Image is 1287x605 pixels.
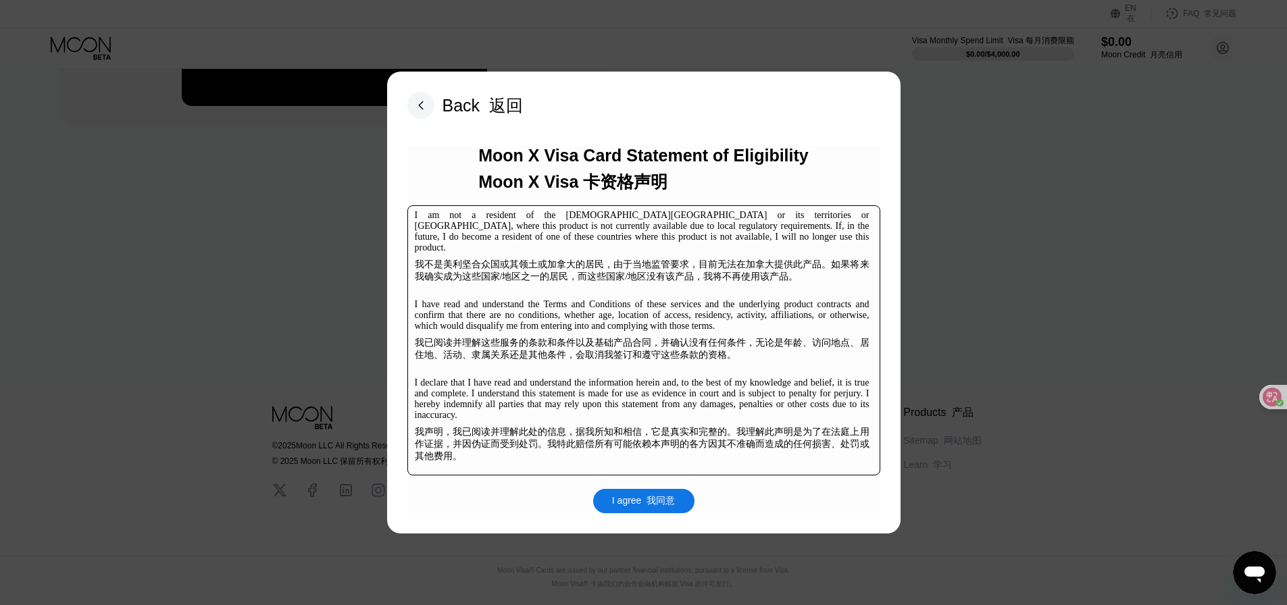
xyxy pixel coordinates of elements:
font: 我不是美利坚合众国或其领土或加拿大的居民，由于当地监管要求，目前无法在加拿大提供此产品。如果将来我确实成为这些国家/地区之一的居民，而这些国家/地区没有该产品，我将不再使用该产品。 [415,259,869,282]
font: 我同意 [647,495,675,506]
div: I agree [612,494,675,508]
div: I declare (or certify, verify, or state) under penalty of perjury under the laws of the United St... [415,110,869,468]
div: I agree 我同意 [593,489,695,513]
font: 我已阅读并理解这些服务的条款和条件以及基础产品合同，并确认没有任何条件，无论是年龄、访问地点、居住地、活动、隶属关系还是其他条件，会取消我签订和遵守这些条款的资格。 [415,338,869,360]
div: Back [443,95,524,117]
font: 我声明，我已阅读并理解此处的信息，据我所知和相信，它是真实和完整的。我理解此声明是为了在法庭上用作证据，并因伪证而受到处罚。我特此赔偿所有可能依赖本声明的各方因其不准确而造成的任何损害、处罚或其... [415,427,869,461]
font: 返回 [489,96,523,115]
div: Back 返回 [407,92,524,119]
iframe: 启动消息传送窗口的按钮 [1233,551,1276,594]
div: Moon X Visa Card Statement of Eligibility [478,146,809,199]
font: Moon X Visa 卡资格声明 [478,172,667,191]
